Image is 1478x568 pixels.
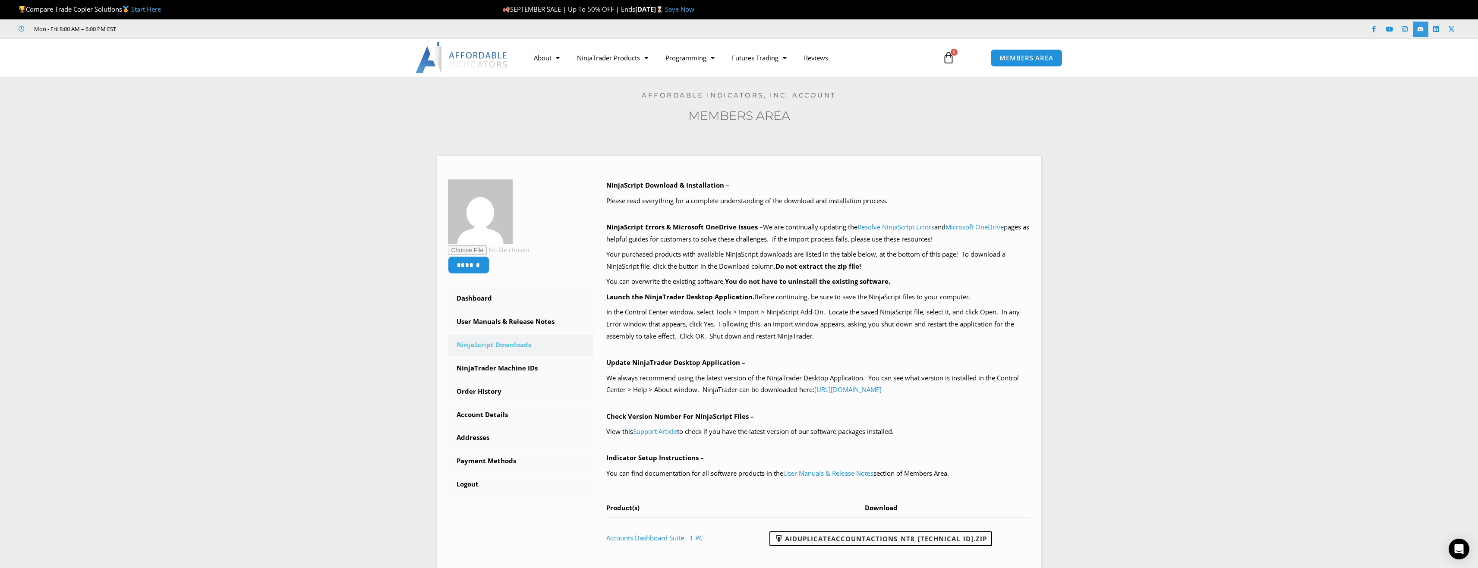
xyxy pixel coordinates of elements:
p: Your purchased products with available NinjaScript downloads are listed in the table below, at th... [606,248,1031,273]
a: [URL][DOMAIN_NAME] [814,385,882,394]
nav: Account pages [448,287,594,496]
span: Mon - Fri: 8:00 AM – 6:00 PM EST [32,24,116,34]
p: Please read everything for a complete understanding of the download and installation process. [606,195,1031,207]
span: Download [865,503,898,512]
img: c39c8ddedc70301cf1980d047c64a80624ce35373e3bf1909ba5ef880e14724a [448,179,513,244]
p: Before continuing, be sure to save the NinjaScript files to your computer. [606,291,1031,303]
b: Launch the NinjaTrader Desktop Application. [606,292,754,301]
a: Support Article [633,427,677,436]
a: Resolve NinjaScript Errors [857,223,934,231]
a: Accounts Dashboard Suite - 1 PC [606,533,703,542]
img: LogoAI [416,42,508,73]
a: NinjaScript Downloads [448,334,594,356]
img: 🍂 [503,6,510,13]
strong: [DATE] [635,5,665,13]
p: View this to check if you have the latest version of our software packages installed. [606,426,1031,438]
b: Update NinjaTrader Desktop Application – [606,358,745,367]
span: Product(s) [606,503,640,512]
a: AIDuplicateAccountActions_NT8_[TECHNICAL_ID].zip [769,531,992,546]
a: Save Now [665,5,694,13]
div: Open Intercom Messenger [1449,539,1469,559]
a: Futures Trading [723,48,795,68]
a: Order History [448,380,594,403]
span: MEMBERS AREA [999,55,1053,61]
img: ⌛ [656,6,663,13]
b: NinjaScript Errors & Microsoft OneDrive Issues – [606,223,763,231]
b: Indicator Setup Instructions – [606,453,704,462]
a: Logout [448,473,594,496]
a: MEMBERS AREA [990,49,1062,67]
span: SEPTEMBER SALE | Up To 50% OFF | Ends [503,5,635,13]
span: 0 [951,49,958,56]
a: Programming [657,48,723,68]
a: Addresses [448,427,594,449]
a: Reviews [795,48,837,68]
b: Check Version Number For NinjaScript Files – [606,412,754,421]
img: 🏆 [19,6,25,13]
a: Dashboard [448,287,594,310]
p: In the Control Center window, select Tools > Import > NinjaScript Add-On. Locate the saved NinjaS... [606,306,1031,342]
a: User Manuals & Release Notes [783,469,873,477]
a: NinjaTrader Machine IDs [448,357,594,380]
nav: Menu [525,48,933,68]
b: NinjaScript Download & Installation – [606,181,729,189]
a: About [525,48,568,68]
img: 🥇 [123,6,129,13]
a: Members Area [688,108,790,123]
a: Affordable Indicators, Inc. Account [642,91,836,99]
p: We are continually updating the and pages as helpful guides for customers to solve these challeng... [606,221,1031,245]
a: Account Details [448,404,594,426]
p: We always recommend using the latest version of the NinjaTrader Desktop Application. You can see ... [606,372,1031,396]
span: Compare Trade Copier Solutions [19,5,161,13]
b: You do not have to uninstall the existing software. [725,277,890,286]
a: Payment Methods [448,450,594,472]
a: User Manuals & Release Notes [448,311,594,333]
a: NinjaTrader Products [568,48,657,68]
b: Do not extract the zip file! [775,262,861,270]
p: You can overwrite the existing software. [606,276,1031,288]
iframe: Customer reviews powered by Trustpilot [128,25,258,33]
a: Microsoft OneDrive [945,223,1004,231]
p: You can find documentation for all software products in the section of Members Area. [606,468,1031,480]
a: Start Here [131,5,161,13]
a: 0 [930,45,967,70]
